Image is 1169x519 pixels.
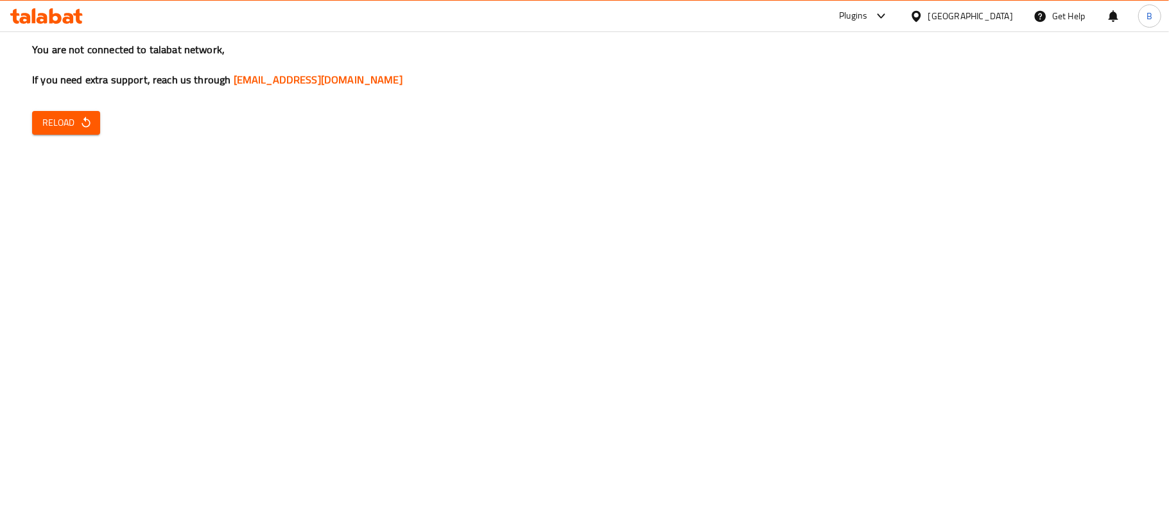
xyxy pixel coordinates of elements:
h3: You are not connected to talabat network, If you need extra support, reach us through [32,42,1137,87]
button: Reload [32,111,100,135]
span: Reload [42,115,90,131]
div: [GEOGRAPHIC_DATA] [928,9,1013,23]
div: Plugins [839,8,867,24]
span: B [1147,9,1152,23]
a: [EMAIL_ADDRESS][DOMAIN_NAME] [234,70,403,89]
